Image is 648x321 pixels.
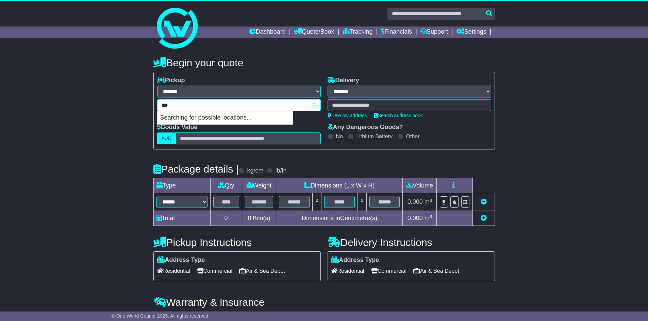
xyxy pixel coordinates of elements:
label: Goods Value [157,124,198,131]
span: Air & Sea Depot [239,266,285,276]
label: AUD [157,132,176,144]
td: Type [153,178,210,193]
a: Support [420,26,448,38]
a: Dashboard [249,26,286,38]
label: lb/in [275,167,286,175]
a: Use my address [328,113,367,118]
span: Residential [331,266,364,276]
td: Total [153,211,210,226]
td: x [358,193,366,211]
a: Remove this item [481,198,487,205]
label: Lithium Battery [356,133,393,140]
span: Commercial [197,266,232,276]
td: 0 [210,211,242,226]
label: Address Type [331,256,379,264]
a: Add new item [481,215,487,221]
td: Dimensions (L x W x H) [276,178,403,193]
span: 0.000 [408,215,423,221]
h4: Pickup Instructions [153,237,321,248]
span: Air & Sea Depot [413,266,459,276]
label: Any Dangerous Goods? [328,124,403,131]
td: Weight [242,178,276,193]
td: x [313,193,321,211]
span: © One World Courier 2025. All rights reserved. [112,313,210,319]
sup: 3 [430,198,432,203]
td: Qty [210,178,242,193]
a: Search address book [374,113,423,118]
label: Address Type [157,256,205,264]
label: Pickup [157,77,185,84]
h4: Package details | [153,163,239,175]
td: Kilo(s) [242,211,276,226]
span: Commercial [371,266,406,276]
a: Quote/Book [294,26,334,38]
a: Settings [456,26,486,38]
typeahead: Please provide city [157,99,321,111]
td: Volume [403,178,437,193]
p: Searching for possible locations... [157,111,293,124]
a: Tracking [343,26,372,38]
label: Delivery [328,77,359,84]
label: kg/cm [247,167,263,175]
span: Residential [157,266,190,276]
span: m [425,215,432,221]
span: m [425,198,432,205]
sup: 3 [430,214,432,219]
h4: Delivery Instructions [328,237,495,248]
td: Dimensions in Centimetre(s) [276,211,403,226]
span: 0.000 [408,198,423,205]
label: No [336,133,343,140]
span: 0 [248,215,251,221]
label: Other [406,133,420,140]
h4: Begin your quote [153,57,495,68]
a: Financials [381,26,412,38]
h4: Warranty & Insurance [153,297,495,308]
